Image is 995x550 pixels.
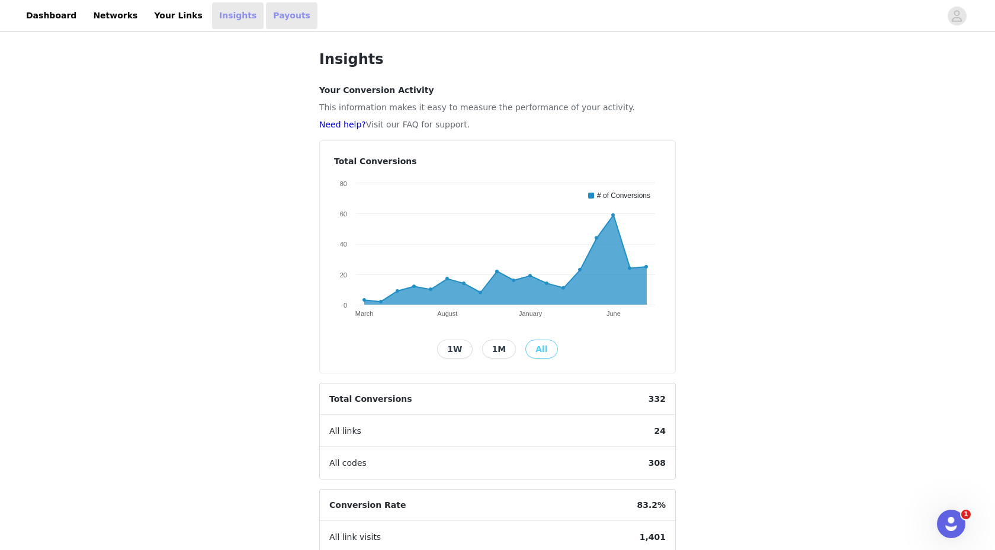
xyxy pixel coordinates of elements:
text: 40 [340,241,347,248]
p: This information makes it easy to measure the performance of your activity. [319,101,676,114]
span: All codes [320,447,376,479]
span: All links [320,415,371,447]
h4: Your Conversion Activity [319,84,676,97]
text: # of Conversions [597,191,650,200]
h1: Insights [319,49,676,70]
iframe: Intercom live chat [937,510,965,538]
a: Payouts [266,2,317,29]
button: All [525,340,557,359]
a: Dashboard [19,2,84,29]
text: 60 [340,210,347,218]
span: 83.2% [627,490,675,521]
span: 308 [639,447,675,479]
span: 1 [961,510,971,519]
text: March [355,310,374,317]
p: Visit our FAQ for support. [319,119,676,131]
a: Networks [86,2,145,29]
text: June [606,310,621,317]
text: January [519,310,543,317]
text: 0 [344,302,347,309]
h4: Total Conversions [334,155,661,168]
button: 1M [482,340,516,359]
span: 24 [645,415,675,447]
text: 80 [340,180,347,187]
button: 1W [437,340,472,359]
span: Total Conversions [320,383,422,415]
a: Insights [212,2,264,29]
a: Your Links [147,2,210,29]
text: August [437,310,457,317]
span: Conversion Rate [320,490,415,521]
text: 20 [340,271,347,279]
a: Need help? [319,120,366,129]
div: avatar [951,7,962,25]
span: 332 [639,383,675,415]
